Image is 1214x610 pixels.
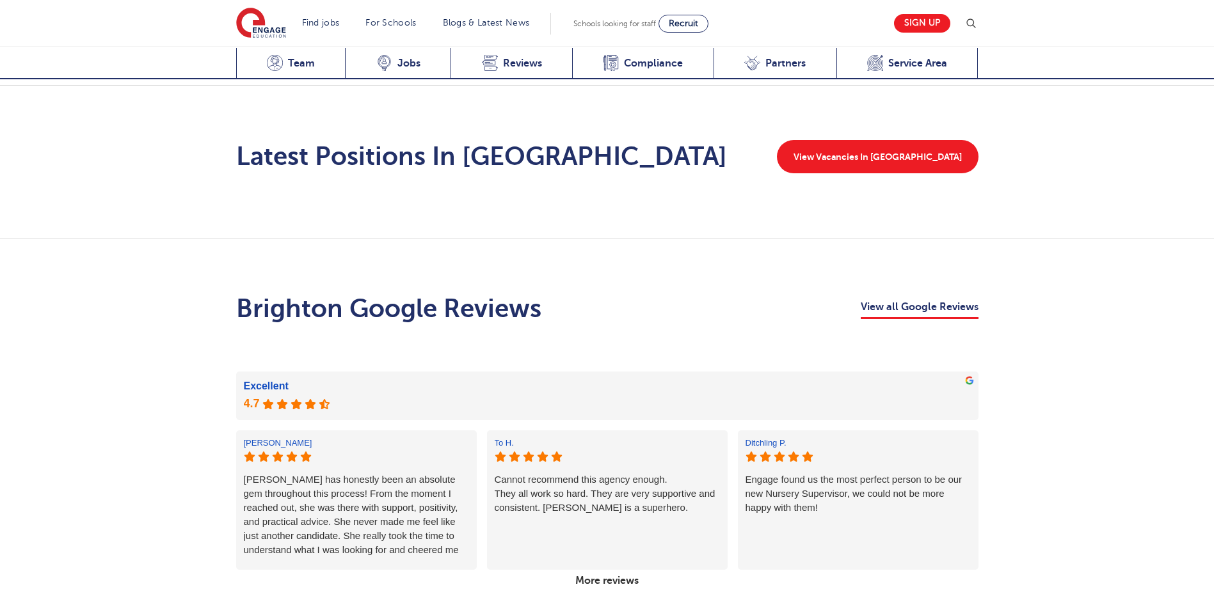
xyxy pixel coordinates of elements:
a: Service Area [836,48,978,79]
div: To H. [495,438,563,448]
div: Cannot recommend this agency enough. They all work so hard. They are very supportive and consiste... [495,473,720,557]
span: Team [288,57,315,70]
h2: Brighton Google Reviews [236,293,541,324]
span: Schools looking for staff [573,19,656,28]
span: Service Area [888,57,947,70]
a: Team [236,48,346,79]
h2: Latest Positions In [GEOGRAPHIC_DATA] [236,141,727,172]
a: Compliance [572,48,714,79]
a: For Schools [365,18,416,27]
a: Partners [714,48,836,79]
a: View all Google Reviews [861,299,978,319]
a: More reviews [570,570,644,591]
a: Blogs & Latest News [443,18,530,27]
a: Jobs [345,48,451,79]
img: Engage Education [236,8,286,40]
a: Find jobs [302,18,340,27]
a: Recruit [659,15,708,33]
div: [PERSON_NAME] has honestly been an absolute gem throughout this process! From the moment I reache... [244,473,469,557]
div: [PERSON_NAME] [244,438,312,448]
a: View Vacancies In [GEOGRAPHIC_DATA] [777,140,978,173]
span: Reviews [503,57,542,70]
div: Excellent [244,379,971,393]
a: Sign up [894,14,950,33]
span: Compliance [624,57,683,70]
span: Partners [765,57,806,70]
span: Recruit [669,19,698,28]
div: Engage found us the most perfect person to be our new Nursery Supervisor, we could not be more ha... [746,473,971,557]
span: Jobs [397,57,420,70]
a: Reviews [451,48,572,79]
div: Ditchling P. [746,438,813,448]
